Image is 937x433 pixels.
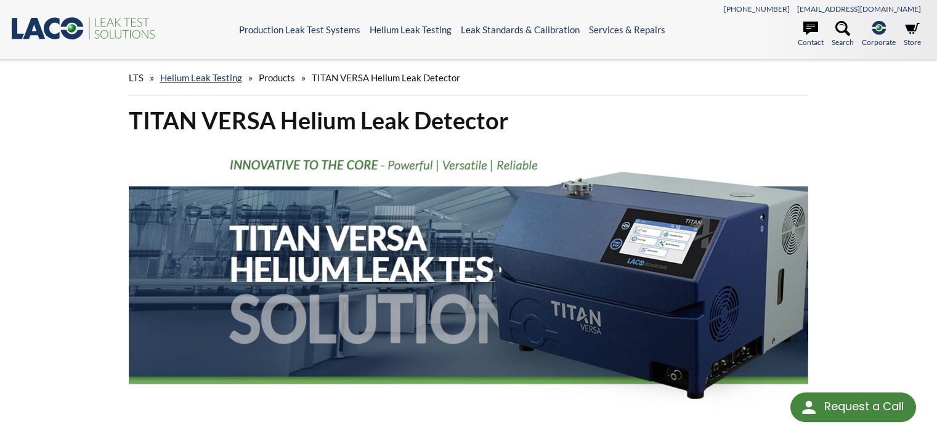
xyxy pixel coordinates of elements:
a: Helium Leak Testing [160,72,242,83]
a: Helium Leak Testing [370,24,452,35]
span: LTS [129,72,144,83]
div: » » » [129,60,809,95]
h1: TITAN VERSA Helium Leak Detector [129,105,809,136]
span: Products [259,72,295,83]
img: round button [799,397,819,417]
div: Request a Call [824,392,904,421]
a: Services & Repairs [589,24,665,35]
a: [EMAIL_ADDRESS][DOMAIN_NAME] [797,4,921,14]
a: Search [832,21,854,48]
div: Request a Call [790,392,916,422]
img: TITAN VERSA Helium Leak Test Solutions header [129,145,809,418]
a: Production Leak Test Systems [239,24,360,35]
span: TITAN VERSA Helium Leak Detector [312,72,460,83]
a: Contact [798,21,824,48]
a: Leak Standards & Calibration [461,24,580,35]
a: Store [904,21,921,48]
a: [PHONE_NUMBER] [724,4,790,14]
span: Corporate [862,36,896,48]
